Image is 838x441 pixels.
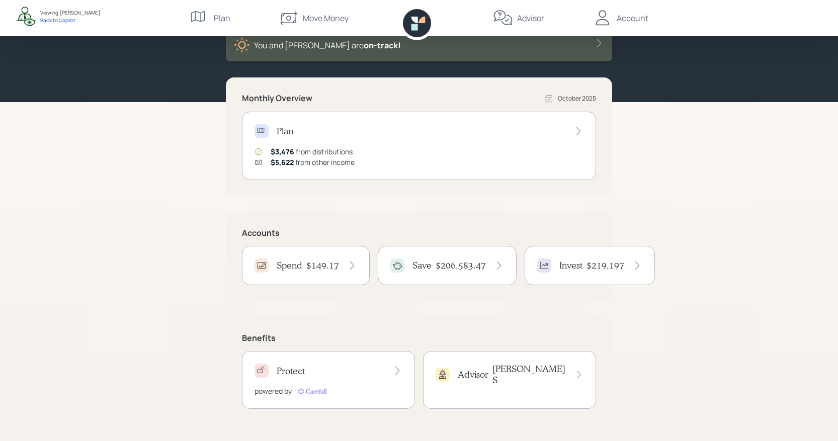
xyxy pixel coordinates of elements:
h4: $149.17 [306,260,339,271]
h5: Benefits [242,333,596,343]
h4: Advisor [458,369,488,380]
div: Plan [214,12,230,24]
span: on‑track! [364,40,401,51]
h4: Spend [277,260,302,271]
h4: [PERSON_NAME] S [492,364,566,385]
div: Back to Copilot [40,17,100,24]
h4: Protect [277,366,305,377]
img: sunny-XHVQM73Q.digested.png [234,37,250,53]
div: October 2025 [558,94,596,103]
div: from other income [271,157,355,167]
h4: Plan [277,126,293,137]
h5: Monthly Overview [242,94,312,103]
div: Viewing: [PERSON_NAME] [40,9,100,17]
div: from distributions [271,146,353,157]
h4: Invest [559,260,582,271]
h5: Accounts [242,228,596,238]
h4: $206,583.47 [436,260,486,271]
h4: Save [412,260,432,271]
div: powered by [255,386,292,396]
h4: $219,197 [586,260,624,271]
span: $5,622 [271,157,294,167]
div: Account [617,12,648,24]
div: You and [PERSON_NAME] are [254,39,401,51]
img: carefull-M2HCGCDH.digested.png [296,386,328,396]
div: Move Money [303,12,349,24]
div: Advisor [517,12,544,24]
span: $3,476 [271,147,294,156]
